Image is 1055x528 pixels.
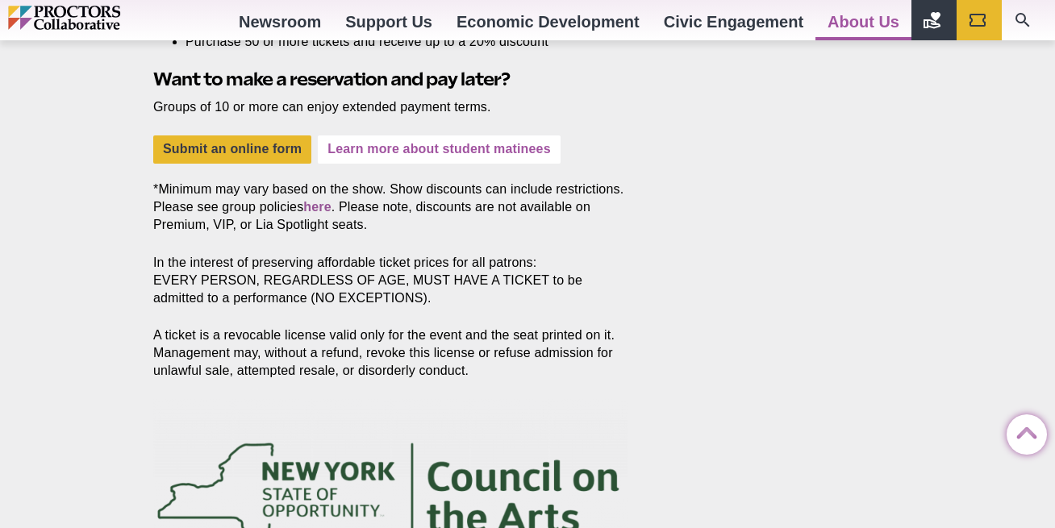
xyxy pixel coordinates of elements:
a: Submit an online form [153,135,311,164]
p: A ticket is a revocable license valid only for the event and the seat printed on it. Management m... [153,326,628,380]
a: Back to Top [1007,415,1039,447]
img: Proctors logo [8,6,190,30]
a: Learn more about student matinees [318,135,560,164]
strong: Want to make a reservation and pay later? [153,69,510,89]
p: In the interest of preserving affordable ticket prices for all patrons: EVERY PERSON, REGARDLESS ... [153,254,628,307]
a: here [303,200,331,214]
p: *Minimum may vary based on the show. Show discounts can include restrictions. Please see group po... [153,181,628,234]
p: Groups of 10 or more can enjoy extended payment terms. [153,98,628,116]
li: Purchase 50 or more tickets and receive up to a 20% discount [186,33,603,51]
